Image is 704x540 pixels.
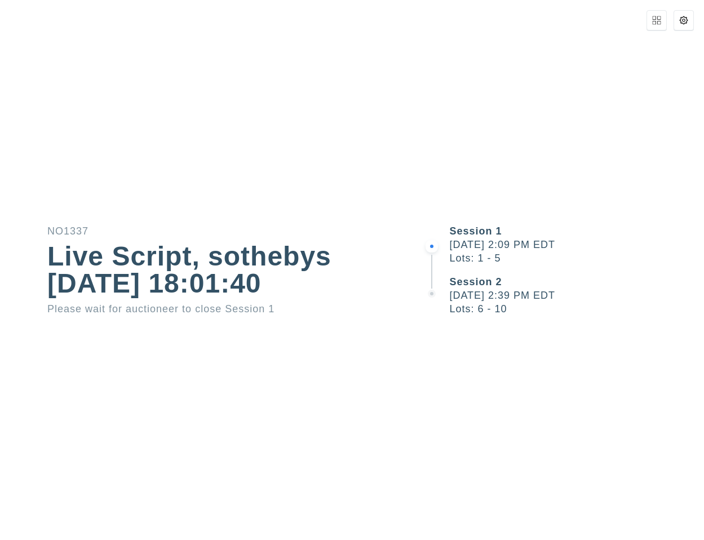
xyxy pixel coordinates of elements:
[449,226,704,236] div: Session 1
[47,226,375,236] div: NO1337
[449,253,704,263] div: Lots: 1 - 5
[47,304,375,314] div: Please wait for auctioneer to close Session 1
[449,277,704,287] div: Session 2
[449,304,704,314] div: Lots: 6 - 10
[449,240,704,250] div: [DATE] 2:09 PM EDT
[449,290,704,300] div: [DATE] 2:39 PM EDT
[47,243,375,297] div: Live Script, sothebys [DATE] 18:01:40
